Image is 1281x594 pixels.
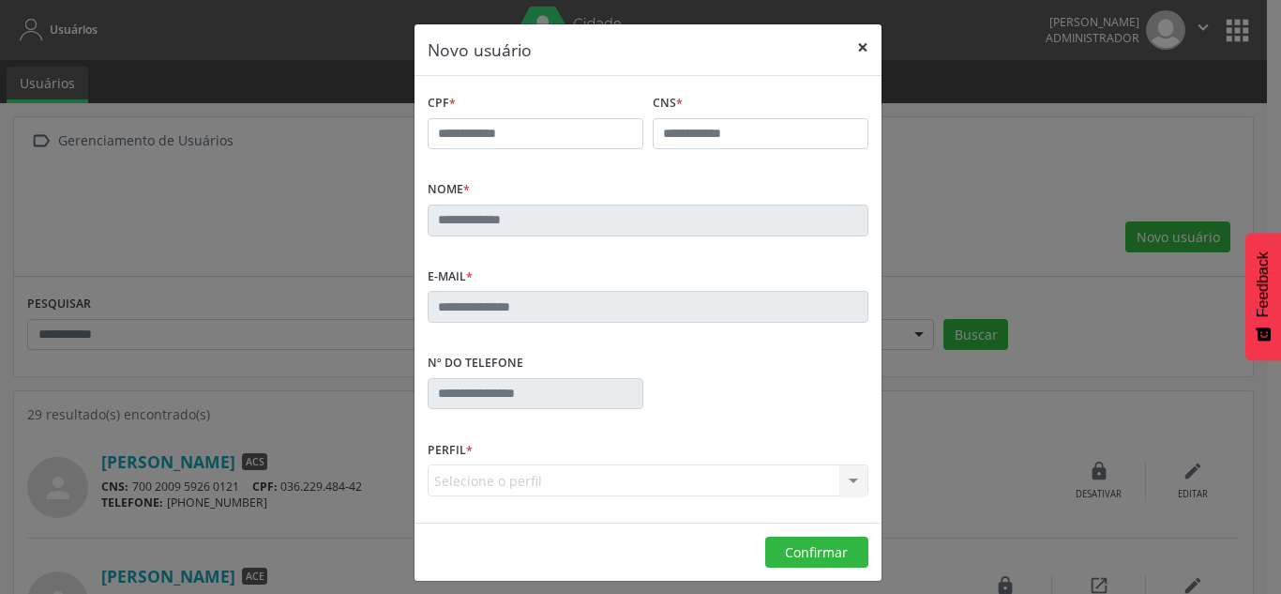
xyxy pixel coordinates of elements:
[785,543,848,561] span: Confirmar
[844,24,882,70] button: Close
[653,89,683,118] label: CNS
[1255,251,1272,317] span: Feedback
[1245,233,1281,360] button: Feedback - Mostrar pesquisa
[428,349,523,378] label: Nº do Telefone
[428,38,532,62] h5: Novo usuário
[428,263,473,292] label: E-mail
[428,175,470,205] label: Nome
[765,537,868,569] button: Confirmar
[428,435,473,465] label: Perfil
[428,89,456,118] label: CPF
